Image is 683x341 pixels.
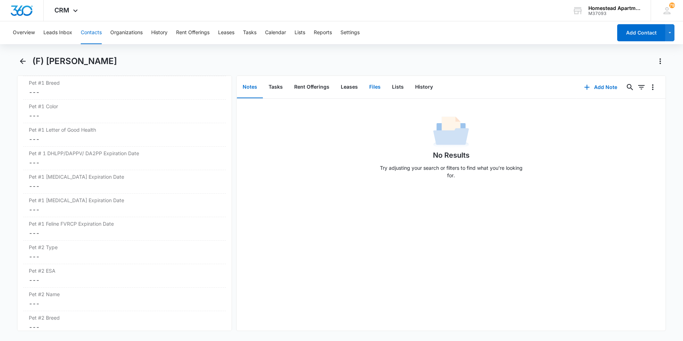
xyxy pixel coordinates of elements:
[29,276,220,284] dd: ---
[433,150,470,161] h1: No Results
[243,21,256,44] button: Tasks
[364,76,386,98] button: Files
[288,76,335,98] button: Rent Offerings
[29,149,220,157] label: Pet # 1 DHLPP/DAPPV/ DA2PP Expiration Date
[23,147,226,170] div: Pet # 1 DHLPP/DAPPV/ DA2PP Expiration Date---
[29,299,220,308] dd: ---
[29,103,220,110] label: Pet #1 Color
[23,311,226,335] div: Pet #2 Breed---
[23,241,226,264] div: Pet #2 Type---
[29,229,220,237] dd: ---
[263,76,288,98] button: Tasks
[29,205,220,214] dd: ---
[29,323,220,331] dd: ---
[335,76,364,98] button: Leases
[29,135,220,143] dd: ---
[29,173,220,180] label: Pet #1 [MEDICAL_DATA] Expiration Date
[29,182,220,190] dd: ---
[29,88,220,96] dd: ---
[29,111,220,120] dd: ---
[32,56,117,67] h1: (F) [PERSON_NAME]
[23,264,226,288] div: Pet #2 ESA---
[340,21,360,44] button: Settings
[386,76,409,98] button: Lists
[409,76,439,98] button: History
[151,21,168,44] button: History
[433,114,469,150] img: No Data
[17,56,28,67] button: Back
[237,76,263,98] button: Notes
[314,21,332,44] button: Reports
[29,79,220,86] label: Pet #1 Breed
[110,21,143,44] button: Organizations
[54,6,69,14] span: CRM
[81,21,102,44] button: Contacts
[636,82,647,93] button: Filters
[29,158,220,167] dd: ---
[23,123,226,147] div: Pet #1 Letter of Good Health---
[29,126,220,133] label: Pet #1 Letter of Good Health
[23,100,226,123] div: Pet #1 Color---
[13,21,35,44] button: Overview
[647,82,658,93] button: Overflow Menu
[29,252,220,261] dd: ---
[376,164,526,179] p: Try adjusting your search or filters to find what you’re looking for.
[29,243,220,251] label: Pet #2 Type
[669,2,675,8] span: 79
[295,21,305,44] button: Lists
[176,21,210,44] button: Rent Offerings
[23,76,226,100] div: Pet #1 Breed---
[588,5,640,11] div: account name
[655,56,666,67] button: Actions
[617,24,665,41] button: Add Contact
[23,217,226,241] div: Pet #1 Feline FVRCP Expiration Date---
[577,79,624,96] button: Add Note
[23,194,226,217] div: Pet #1 [MEDICAL_DATA] Expiration Date---
[624,82,636,93] button: Search...
[669,2,675,8] div: notifications count
[29,220,220,227] label: Pet #1 Feline FVRCP Expiration Date
[23,288,226,311] div: Pet #2 Name---
[43,21,72,44] button: Leads Inbox
[29,290,220,298] label: Pet #2 Name
[29,267,220,274] label: Pet #2 ESA
[29,314,220,321] label: Pet #2 Breed
[23,170,226,194] div: Pet #1 [MEDICAL_DATA] Expiration Date---
[29,196,220,204] label: Pet #1 [MEDICAL_DATA] Expiration Date
[218,21,234,44] button: Leases
[265,21,286,44] button: Calendar
[588,11,640,16] div: account id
